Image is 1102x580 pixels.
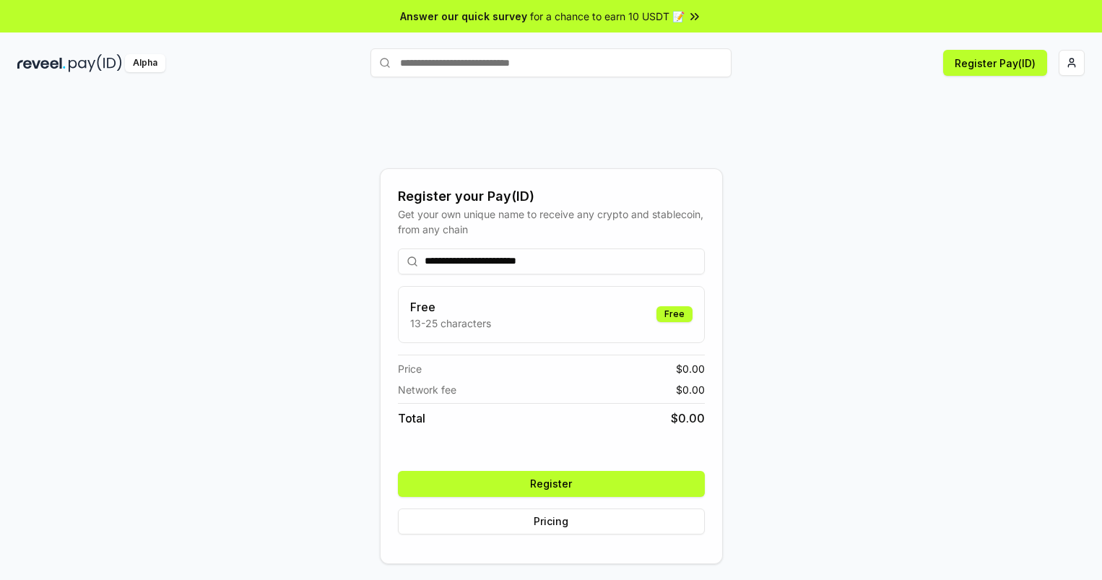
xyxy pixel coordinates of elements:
[676,382,705,397] span: $ 0.00
[676,361,705,376] span: $ 0.00
[400,9,527,24] span: Answer our quick survey
[410,316,491,331] p: 13-25 characters
[125,54,165,72] div: Alpha
[398,508,705,534] button: Pricing
[398,471,705,497] button: Register
[398,410,425,427] span: Total
[398,361,422,376] span: Price
[943,50,1047,76] button: Register Pay(ID)
[530,9,685,24] span: for a chance to earn 10 USDT 📝
[398,382,456,397] span: Network fee
[398,207,705,237] div: Get your own unique name to receive any crypto and stablecoin, from any chain
[69,54,122,72] img: pay_id
[17,54,66,72] img: reveel_dark
[656,306,693,322] div: Free
[398,186,705,207] div: Register your Pay(ID)
[410,298,491,316] h3: Free
[671,410,705,427] span: $ 0.00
